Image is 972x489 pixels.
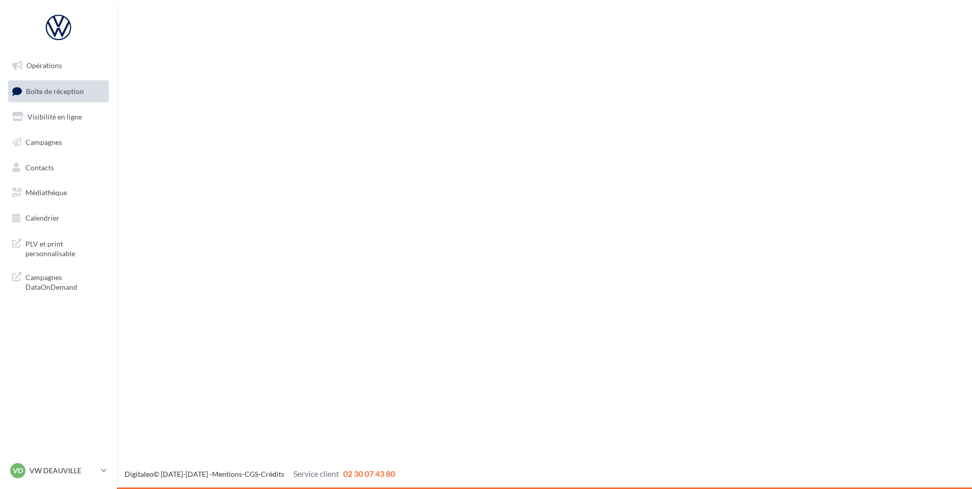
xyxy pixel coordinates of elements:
a: PLV et print personnalisable [6,233,111,263]
a: Opérations [6,55,111,76]
a: CGS [245,470,258,478]
a: Médiathèque [6,182,111,203]
a: Calendrier [6,207,111,229]
span: Service client [293,469,339,478]
span: Opérations [26,61,62,70]
span: 02 30 07 43 80 [343,469,395,478]
p: VW DEAUVILLE [29,466,97,476]
span: Médiathèque [25,188,67,197]
a: Boîte de réception [6,80,111,102]
span: Campagnes [25,138,62,146]
a: Campagnes DataOnDemand [6,266,111,296]
span: © [DATE]-[DATE] - - - [125,470,395,478]
span: PLV et print personnalisable [25,237,105,259]
span: Calendrier [25,213,59,222]
span: VD [13,466,23,476]
a: Visibilité en ligne [6,106,111,128]
a: Digitaleo [125,470,154,478]
span: Contacts [25,163,54,171]
a: Crédits [261,470,284,478]
a: Campagnes [6,132,111,153]
span: Visibilité en ligne [27,112,82,121]
a: Mentions [212,470,242,478]
a: VD VW DEAUVILLE [8,461,109,480]
a: Contacts [6,157,111,178]
span: Campagnes DataOnDemand [25,270,105,292]
span: Boîte de réception [26,86,84,95]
